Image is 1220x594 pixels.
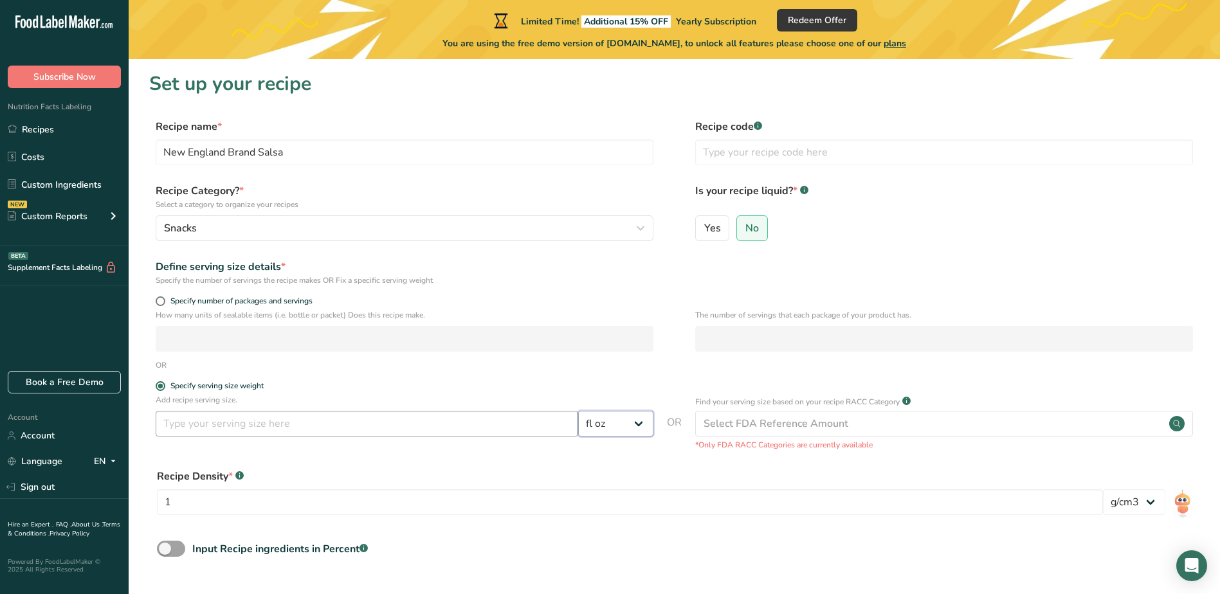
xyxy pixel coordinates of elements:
label: Is your recipe liquid? [695,183,1193,210]
span: Subscribe Now [33,70,96,84]
label: Recipe name [156,119,653,134]
button: Snacks [156,215,653,241]
div: Limited Time! [491,13,756,28]
div: Specify the number of servings the recipe makes OR Fix a specific serving weight [156,274,653,286]
input: Type your serving size here [156,411,578,437]
p: Select a category to organize your recipes [156,199,653,210]
div: Define serving size details [156,259,653,274]
span: OR [667,415,682,451]
p: *Only FDA RACC Categories are currently available [695,439,1193,451]
div: Specify serving size weight [170,381,264,391]
a: About Us . [71,520,102,529]
p: Add recipe serving size. [156,394,653,406]
span: Specify number of packages and servings [165,296,313,306]
label: Recipe code [695,119,1193,134]
div: Input Recipe ingredients in Percent [192,541,368,557]
a: Hire an Expert . [8,520,53,529]
a: Language [8,450,62,473]
h1: Set up your recipe [149,69,1199,98]
input: Type your density here [157,489,1103,515]
button: Subscribe Now [8,66,121,88]
div: EN [94,454,121,469]
span: plans [884,37,906,50]
div: Open Intercom Messenger [1176,550,1207,581]
span: Snacks [164,221,197,236]
div: Recipe Density [157,469,1103,484]
div: OR [156,359,167,371]
div: BETA [8,252,28,260]
input: Type your recipe code here [695,139,1193,165]
label: Recipe Category? [156,183,653,210]
p: The number of servings that each package of your product has. [695,309,1193,321]
button: Redeem Offer [777,9,857,32]
span: You are using the free demo version of [DOMAIN_NAME], to unlock all features please choose one of... [442,37,906,50]
div: Custom Reports [8,210,87,223]
span: Redeem Offer [788,14,846,27]
div: Powered By FoodLabelMaker © 2025 All Rights Reserved [8,558,121,573]
p: Find your serving size based on your recipe RACC Category [695,396,900,408]
img: ai-bot.1dcbe71.gif [1173,489,1192,518]
input: Type your recipe name here [156,139,653,165]
span: No [745,222,759,235]
a: Terms & Conditions . [8,520,120,538]
span: Additional 15% OFF [581,15,671,28]
span: Yes [704,222,721,235]
a: FAQ . [56,520,71,529]
span: Yearly Subscription [676,15,756,28]
a: Privacy Policy [50,529,89,538]
a: Book a Free Demo [8,371,121,393]
div: NEW [8,201,27,208]
p: How many units of sealable items (i.e. bottle or packet) Does this recipe make. [156,309,653,321]
div: Select FDA Reference Amount [704,416,848,431]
